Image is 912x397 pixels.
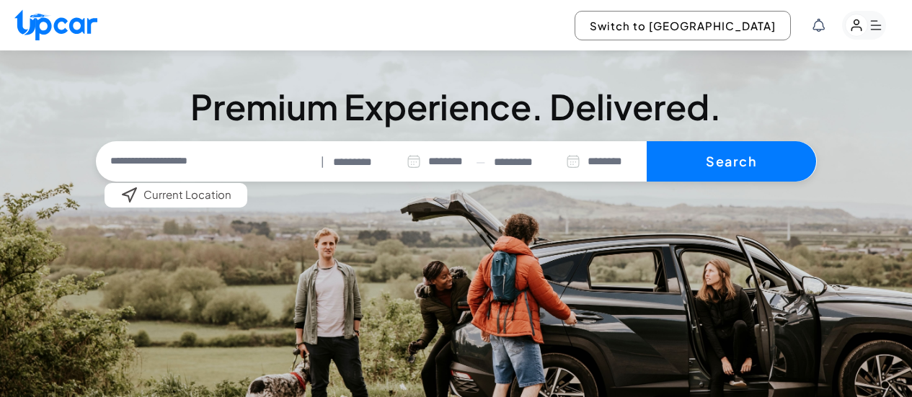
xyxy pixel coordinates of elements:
h3: Premium Experience. Delivered. [96,89,817,124]
span: | [321,153,324,170]
li: Current Location [120,187,231,204]
span: — [476,153,485,170]
img: Upcar Logo [14,9,97,40]
button: Switch to [GEOGRAPHIC_DATA] [575,11,791,40]
button: Search [647,141,816,182]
